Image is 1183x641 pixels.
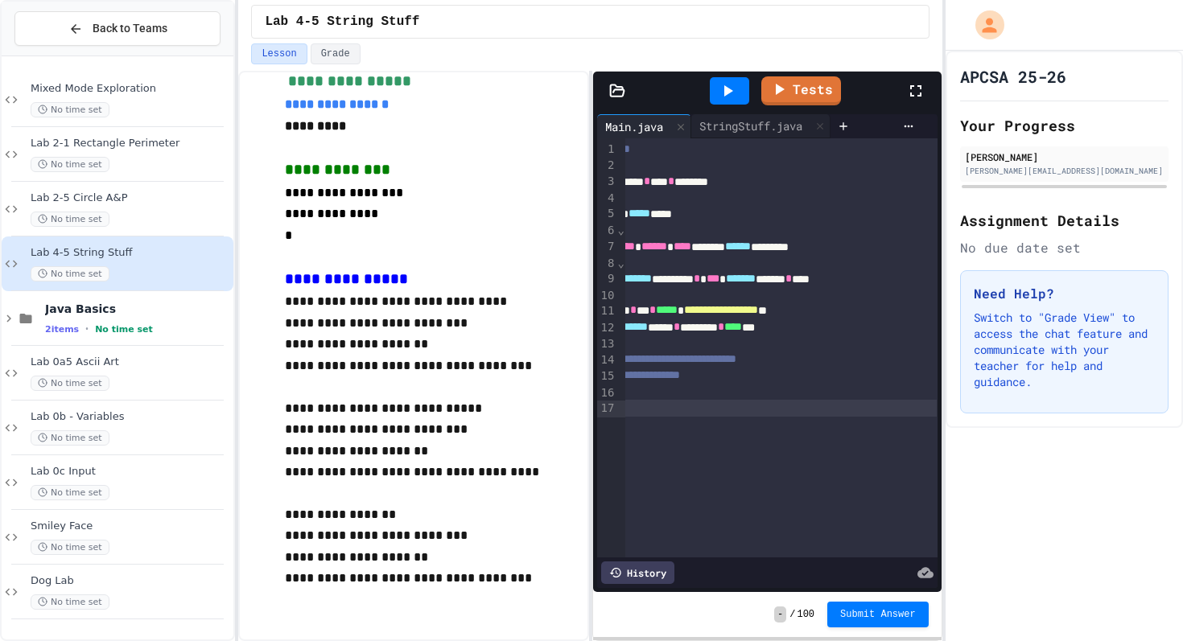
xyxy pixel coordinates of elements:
[597,352,617,368] div: 14
[597,191,617,207] div: 4
[597,142,617,158] div: 1
[960,65,1066,88] h1: APCSA 25-26
[85,323,89,335] span: •
[31,485,109,500] span: No time set
[597,118,671,135] div: Main.java
[93,20,167,37] span: Back to Teams
[965,150,1164,164] div: [PERSON_NAME]
[597,320,617,336] div: 12
[601,561,674,584] div: History
[31,82,230,96] span: Mixed Mode Exploration
[45,302,230,316] span: Java Basics
[31,266,109,281] span: No time set
[31,410,230,424] span: Lab 0b - Variables
[31,594,109,610] span: No time set
[31,465,230,479] span: Lab 0c Input
[597,385,617,401] div: 16
[31,157,109,172] span: No time set
[597,256,617,272] div: 8
[597,223,617,239] div: 6
[797,608,814,621] span: 100
[31,574,230,588] span: Dog Lab
[31,191,230,205] span: Lab 2-5 Circle A&P
[31,540,109,555] span: No time set
[14,11,221,46] button: Back to Teams
[31,520,230,533] span: Smiley Face
[789,608,795,621] span: /
[31,137,230,150] span: Lab 2-1 Rectangle Perimeter
[616,224,624,236] span: Fold line
[774,606,786,623] span: -
[974,310,1155,390] p: Switch to "Grade View" to access the chat feature and communicate with your teacher for help and ...
[597,271,617,287] div: 9
[597,336,617,352] div: 13
[31,246,230,260] span: Lab 4-5 String Stuff
[691,117,810,134] div: StringStuff.java
[31,212,109,227] span: No time set
[31,376,109,391] span: No time set
[974,284,1155,303] h3: Need Help?
[840,608,916,621] span: Submit Answer
[597,206,617,222] div: 5
[251,43,307,64] button: Lesson
[31,102,109,117] span: No time set
[960,209,1169,232] h2: Assignment Details
[31,430,109,446] span: No time set
[827,602,929,627] button: Submit Answer
[958,6,1008,43] div: My Account
[960,114,1169,137] h2: Your Progress
[960,238,1169,257] div: No due date set
[265,12,419,31] span: Lab 4-5 String Stuff
[616,257,624,269] span: Fold line
[311,43,361,64] button: Grade
[691,114,831,138] div: StringStuff.java
[965,165,1164,177] div: [PERSON_NAME][EMAIL_ADDRESS][DOMAIN_NAME]
[597,239,617,255] div: 7
[597,114,691,138] div: Main.java
[597,303,617,319] div: 11
[31,355,230,369] span: Lab 0a5 Ascii Art
[597,158,617,174] div: 2
[45,324,79,335] span: 2 items
[597,174,617,190] div: 3
[95,324,153,335] span: No time set
[761,76,841,105] a: Tests
[597,401,617,417] div: 17
[597,288,617,304] div: 10
[597,368,617,384] div: 15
